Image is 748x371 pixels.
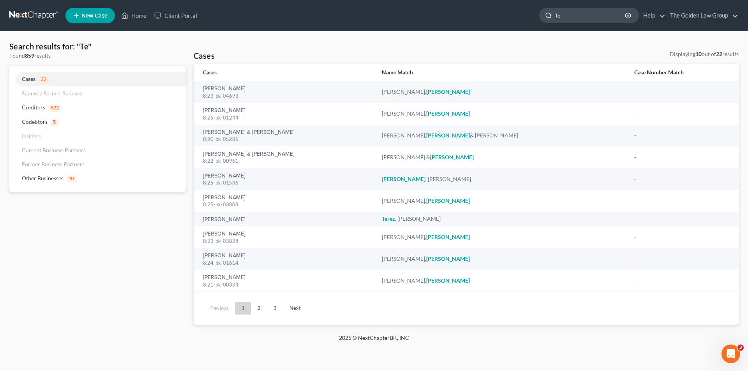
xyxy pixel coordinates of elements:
[22,147,86,153] span: Current Business Partners
[283,302,307,315] a: Next
[634,175,729,183] div: -
[48,105,62,112] span: 822
[203,195,245,200] a: [PERSON_NAME]
[203,281,369,288] div: 8:21-bk-00334
[426,234,470,240] em: [PERSON_NAME]
[22,175,64,181] span: Other Businesses
[9,100,186,115] a: Creditors822
[634,88,729,96] div: -
[382,277,622,285] div: [PERSON_NAME],
[267,302,283,315] a: 3
[67,176,77,183] span: 10
[634,215,729,223] div: -
[555,8,626,23] input: Search by name...
[9,41,186,52] h4: Search results for: "Te"
[382,255,622,263] div: [PERSON_NAME],
[203,130,295,135] a: [PERSON_NAME] & [PERSON_NAME]
[203,253,245,258] a: [PERSON_NAME]
[666,9,738,23] a: The Golden Law Group
[9,115,186,129] a: Codebtors5
[22,104,45,111] span: Creditors
[9,171,186,186] a: Other Businesses10
[150,9,201,23] a: Client Portal
[634,277,729,285] div: -
[117,9,150,23] a: Home
[634,197,729,205] div: -
[235,302,251,315] a: 1
[716,51,722,57] strong: 22
[426,132,470,139] em: [PERSON_NAME]
[9,143,186,157] a: Current Business Partners
[152,334,596,348] div: 2025 © NextChapterBK, INC
[382,197,622,205] div: [PERSON_NAME],
[634,255,729,263] div: -
[426,110,470,117] em: [PERSON_NAME]
[9,129,186,143] a: Insiders
[203,231,245,237] a: [PERSON_NAME]
[376,64,628,81] th: Name Match
[194,50,215,61] h4: Cases
[203,237,369,245] div: 8:23-bk-03828
[426,255,470,262] em: [PERSON_NAME]
[382,175,622,183] div: , [PERSON_NAME]
[634,110,729,118] div: -
[203,108,245,113] a: [PERSON_NAME]
[203,92,369,100] div: 8:23-bk-04693
[9,86,186,100] a: Spouse / Former Spouses
[81,13,108,19] span: New Case
[426,88,470,95] em: [PERSON_NAME]
[203,259,369,267] div: 8:24-bk-01614
[722,345,740,363] iframe: Intercom live chat
[22,133,41,139] span: Insiders
[737,345,744,351] span: 3
[426,197,470,204] em: [PERSON_NAME]
[382,215,622,223] div: , [PERSON_NAME]
[670,50,739,58] div: Displaying out of results
[426,277,470,284] em: [PERSON_NAME]
[203,114,369,121] div: 8:25-bk-01244
[628,64,739,81] th: Case Number Match
[634,153,729,161] div: -
[382,110,622,118] div: [PERSON_NAME],
[22,90,82,97] span: Spouse / Former Spouses
[203,86,245,91] a: [PERSON_NAME]
[39,76,49,83] span: 22
[22,161,85,167] span: Former Business Partners
[382,215,395,222] em: Terez
[203,201,369,208] div: 8:25-bk-03808
[634,132,729,139] div: -
[430,154,474,160] em: [PERSON_NAME]
[382,88,622,96] div: [PERSON_NAME],
[203,157,369,165] div: 8:22-bk-00961
[203,151,295,157] a: [PERSON_NAME] & [PERSON_NAME]
[382,153,622,161] div: [PERSON_NAME] &
[203,179,369,186] div: 8:25-bk-01536
[639,9,665,23] a: Help
[382,233,622,241] div: [PERSON_NAME],
[194,64,376,81] th: Cases
[203,275,245,280] a: [PERSON_NAME]
[695,51,702,57] strong: 10
[9,72,186,86] a: Cases22
[22,118,48,125] span: Codebtors
[9,157,186,171] a: Former Business Partners
[9,52,186,60] div: Found results
[203,135,369,143] div: 8:20-bk-05286
[203,217,245,222] a: [PERSON_NAME]
[382,132,622,139] div: [PERSON_NAME], & [PERSON_NAME]
[25,52,34,59] strong: 859
[251,302,267,315] a: 2
[382,176,425,182] em: [PERSON_NAME]
[634,233,729,241] div: -
[22,76,35,82] span: Cases
[203,173,245,179] a: [PERSON_NAME]
[51,119,58,126] span: 5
